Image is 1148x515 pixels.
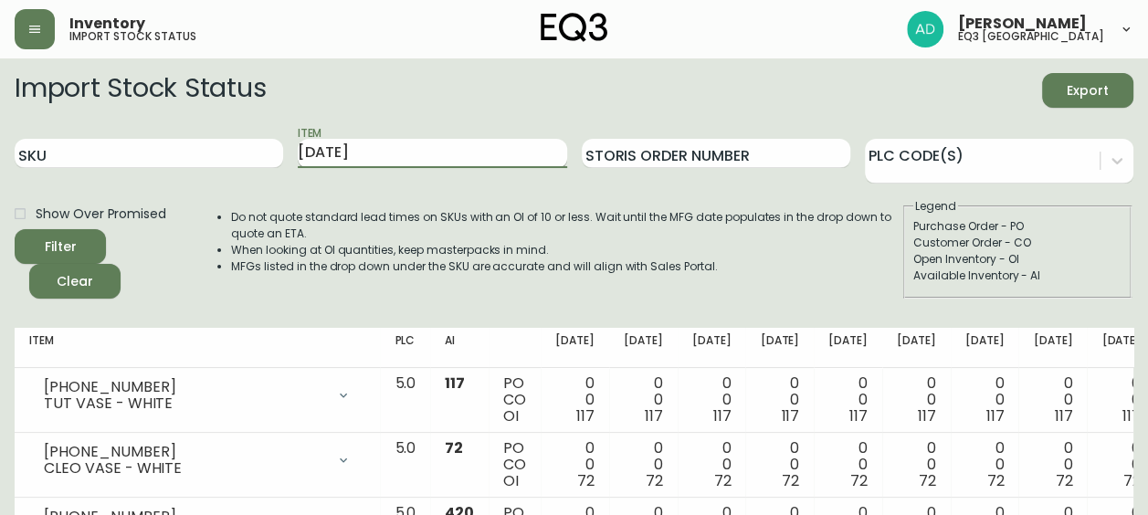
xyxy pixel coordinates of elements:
[913,235,1122,251] div: Customer Order - CO
[503,405,519,426] span: OI
[44,444,325,460] div: [PHONE_NUMBER]
[380,328,430,368] th: PLC
[1033,375,1072,425] div: 0 0
[15,229,106,264] button: Filter
[380,433,430,498] td: 5.0
[987,470,1005,491] span: 72
[913,251,1122,268] div: Open Inventory - OI
[986,405,1005,426] span: 117
[1018,328,1087,368] th: [DATE]
[577,470,595,491] span: 72
[555,375,595,425] div: 0 0
[913,268,1122,284] div: Available Inventory - AI
[760,440,799,489] div: 0 0
[714,470,732,491] span: 72
[897,375,936,425] div: 0 0
[1055,470,1072,491] span: 72
[15,73,266,108] h2: Import Stock Status
[781,405,799,426] span: 117
[503,470,519,491] span: OI
[380,368,430,433] td: 5.0
[624,440,663,489] div: 0 0
[1033,440,1072,489] div: 0 0
[828,375,868,425] div: 0 0
[1122,405,1141,426] span: 117
[69,16,145,31] span: Inventory
[44,379,325,395] div: [PHONE_NUMBER]
[850,470,868,491] span: 72
[958,31,1104,42] h5: eq3 [GEOGRAPHIC_DATA]
[44,270,106,293] span: Clear
[897,440,936,489] div: 0 0
[965,440,1005,489] div: 0 0
[646,470,663,491] span: 72
[44,460,325,477] div: CLEO VASE - WHITE
[882,328,951,368] th: [DATE]
[231,209,901,242] li: Do not quote standard lead times on SKUs with an OI of 10 or less. Wait until the MFG date popula...
[782,470,799,491] span: 72
[1042,73,1133,108] button: Export
[760,375,799,425] div: 0 0
[713,405,732,426] span: 117
[814,328,882,368] th: [DATE]
[45,236,77,258] div: Filter
[1101,440,1141,489] div: 0 0
[913,198,958,215] legend: Legend
[918,405,936,426] span: 117
[965,375,1005,425] div: 0 0
[645,405,663,426] span: 117
[15,328,380,368] th: Item
[576,405,595,426] span: 117
[609,328,678,368] th: [DATE]
[445,373,465,394] span: 117
[541,13,608,42] img: logo
[69,31,196,42] h5: import stock status
[541,328,609,368] th: [DATE]
[445,437,463,458] span: 72
[36,205,166,224] span: Show Over Promised
[503,375,526,425] div: PO CO
[44,395,325,412] div: TUT VASE - WHITE
[907,11,943,47] img: 308eed972967e97254d70fe596219f44
[1101,375,1141,425] div: 0 0
[678,328,746,368] th: [DATE]
[231,242,901,258] li: When looking at OI quantities, keep masterpacks in mind.
[692,440,732,489] div: 0 0
[919,470,936,491] span: 72
[430,328,489,368] th: AI
[1123,470,1141,491] span: 72
[231,258,901,275] li: MFGs listed in the drop down under the SKU are accurate and will align with Sales Portal.
[29,440,365,480] div: [PHONE_NUMBER]CLEO VASE - WHITE
[29,375,365,415] div: [PHONE_NUMBER]TUT VASE - WHITE
[849,405,868,426] span: 117
[29,264,121,299] button: Clear
[958,16,1087,31] span: [PERSON_NAME]
[1057,79,1119,102] span: Export
[555,440,595,489] div: 0 0
[828,440,868,489] div: 0 0
[692,375,732,425] div: 0 0
[1054,405,1072,426] span: 117
[951,328,1019,368] th: [DATE]
[503,440,526,489] div: PO CO
[745,328,814,368] th: [DATE]
[624,375,663,425] div: 0 0
[913,218,1122,235] div: Purchase Order - PO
